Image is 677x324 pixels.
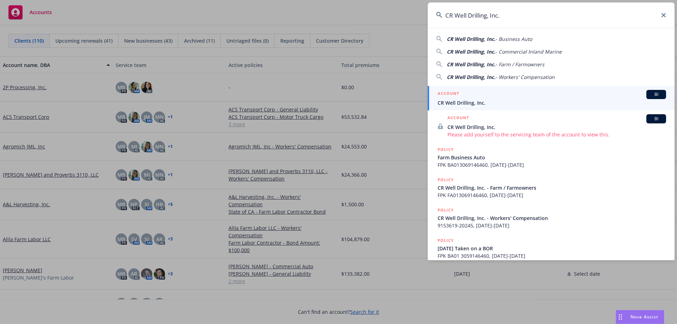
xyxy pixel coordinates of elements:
[495,48,562,55] span: - Commercial Inland Marine
[630,314,658,320] span: Nova Assist
[447,123,666,131] span: CR Well Drilling, Inc.
[438,161,666,169] span: FPK BA013069146460, [DATE]-[DATE]
[428,86,675,110] a: ACCOUNTBICR Well Drilling, Inc.
[438,222,666,229] span: 9153619-20245, [DATE]-[DATE]
[438,176,454,183] h5: POLICY
[428,2,675,28] input: Search...
[428,142,675,172] a: POLICYFarm Business AutoFPK BA013069146460, [DATE]-[DATE]
[495,74,555,80] span: - Workers' Compensation
[438,207,454,214] h5: POLICY
[428,233,675,263] a: POLICY[DATE] Taken on a BORFPK BA01 3059146460, [DATE]-[DATE]
[616,310,625,324] div: Drag to move
[438,252,666,259] span: FPK BA01 3059146460, [DATE]-[DATE]
[438,146,454,153] h5: POLICY
[495,61,544,68] span: - Farm / Farmowners
[495,36,532,42] span: - Business Auto
[428,203,675,233] a: POLICYCR Well Drilling, Inc. - Workers' Compensation9153619-20245, [DATE]-[DATE]
[438,214,666,222] span: CR Well Drilling, Inc. - Workers' Compensation
[649,116,663,122] span: BI
[447,114,469,123] h5: ACCOUNT
[447,48,495,55] span: CR Well Drilling, Inc.
[438,237,454,244] h5: POLICY
[438,245,666,252] span: [DATE] Taken on a BOR
[438,90,459,98] h5: ACCOUNT
[649,91,663,98] span: BI
[447,61,495,68] span: CR Well Drilling, Inc.
[616,310,664,324] button: Nova Assist
[447,36,495,42] span: CR Well Drilling, Inc.
[428,110,675,142] a: ACCOUNTBICR Well Drilling, Inc.Please add yourself to the servicing team of the account to view t...
[438,184,666,191] span: CR Well Drilling, Inc. - Farm / Farmowners
[447,131,666,138] span: Please add yourself to the servicing team of the account to view this.
[438,99,666,106] span: CR Well Drilling, Inc.
[428,172,675,203] a: POLICYCR Well Drilling, Inc. - Farm / FarmownersFPK FA013069146460, [DATE]-[DATE]
[438,191,666,199] span: FPK FA013069146460, [DATE]-[DATE]
[438,154,666,161] span: Farm Business Auto
[447,74,495,80] span: CR Well Drilling, Inc.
